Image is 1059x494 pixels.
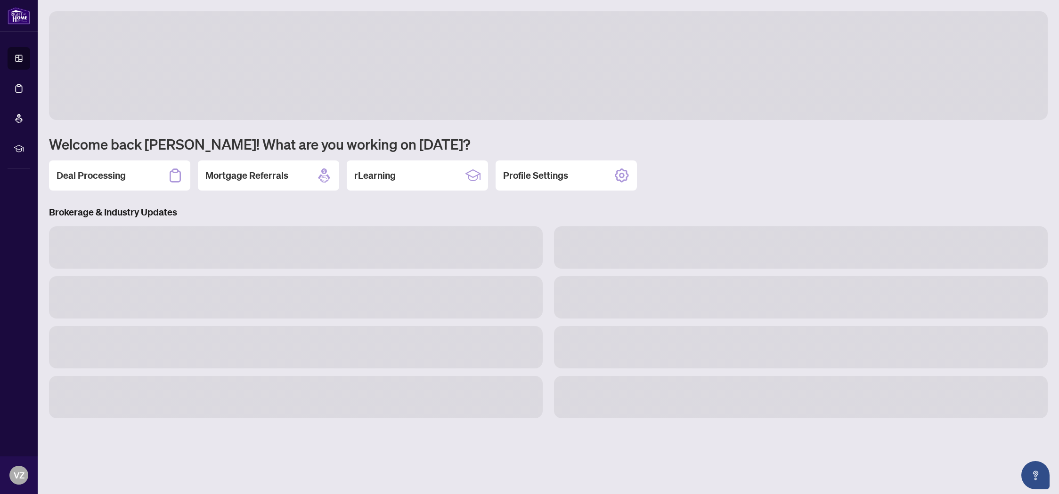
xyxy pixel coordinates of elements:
[49,135,1048,153] h1: Welcome back [PERSON_NAME]! What are you working on [DATE]?
[503,169,568,182] h2: Profile Settings
[354,169,396,182] h2: rLearning
[8,7,30,24] img: logo
[205,169,288,182] h2: Mortgage Referrals
[14,469,24,482] span: VZ
[49,206,1048,219] h3: Brokerage & Industry Updates
[57,169,126,182] h2: Deal Processing
[1021,461,1050,489] button: Open asap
